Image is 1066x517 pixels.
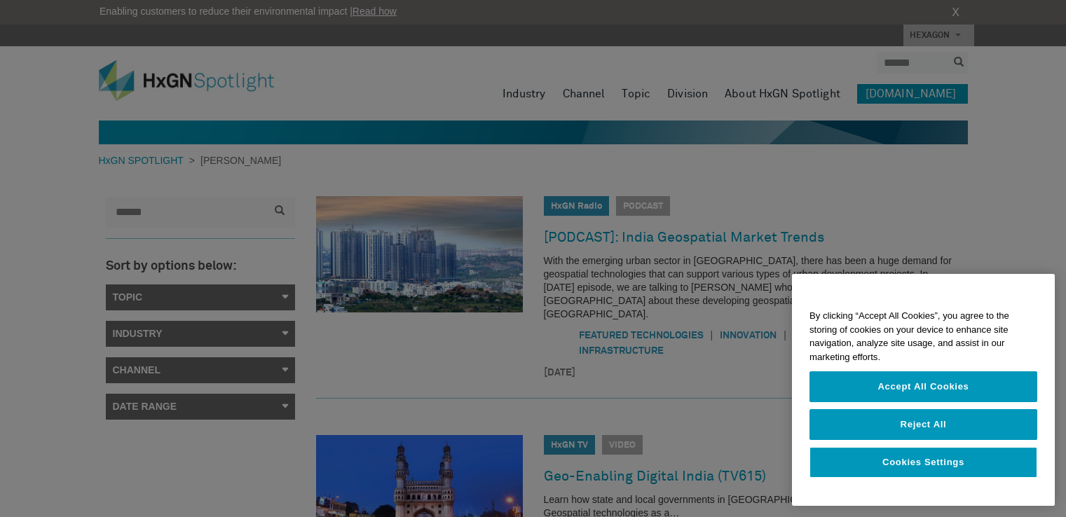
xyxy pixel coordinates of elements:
div: Privacy [792,274,1055,506]
div: By clicking “Accept All Cookies”, you agree to the storing of cookies on your device to enhance s... [792,302,1055,371]
button: Accept All Cookies [809,371,1037,402]
button: Reject All [809,409,1037,440]
button: Cookies Settings [809,447,1037,478]
div: Cookie banner [792,274,1055,506]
